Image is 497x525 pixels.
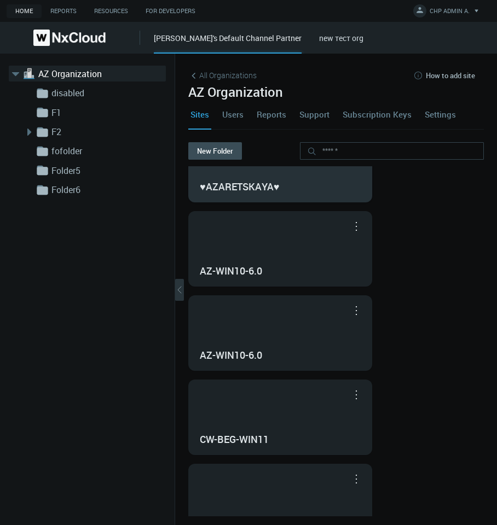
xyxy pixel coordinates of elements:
a: Resources [85,4,137,18]
div: [PERSON_NAME]'s Default Channel Partner [154,32,302,54]
h2: AZ Organization [188,84,484,100]
a: AZ Organization [38,67,148,80]
a: Reports [255,100,288,129]
a: Reports [42,4,85,18]
a: F1 [51,106,161,119]
a: Settings [423,100,458,129]
span: CHP ADMIN A. [430,7,470,19]
a: For Developers [137,4,204,18]
button: New Folder [188,142,242,160]
nx-search-highlight: AZ-WIN10-6.0 [200,348,262,361]
a: Sites [188,100,211,129]
a: All Organizations [188,69,257,81]
a: disabled [51,86,161,100]
a: Subscription Keys [340,100,414,129]
a: F2 [51,125,161,138]
span: All Organizations [199,69,257,81]
button: How to add site [404,67,484,84]
span: How to add site [426,71,475,80]
a: Folder6 [51,183,161,196]
a: Support [297,100,332,129]
a: Folder5 [51,164,161,177]
a: Home [7,4,42,18]
a: new тест org [319,33,363,43]
img: Nx Cloud logo [33,30,106,46]
nx-search-highlight: CW-BEG-WIN11 [200,433,269,446]
a: fofolder [51,144,161,157]
nx-search-highlight: AZ-WIN10-6.0 [200,264,262,277]
a: Users [220,100,246,129]
nx-search-highlight: ♥AZARETSKAYA♥ [200,180,279,193]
